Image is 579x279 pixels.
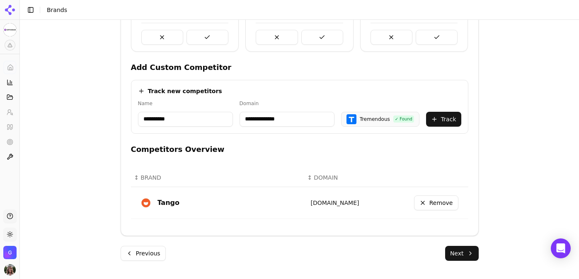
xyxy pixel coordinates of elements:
div: Data table [131,168,468,219]
img: Tango [141,198,151,208]
h4: Add Custom Competitor [131,62,468,73]
button: Current brand: Giftogram [3,23,17,36]
h4: Track new competitors [148,87,222,95]
button: Open organization switcher [3,246,17,259]
button: Previous [121,246,166,261]
div: ↕DOMAIN [308,173,374,182]
span: BRAND [141,173,161,182]
h4: Competitors Overview [131,144,468,155]
nav: breadcrumb [47,6,67,14]
button: Track [426,112,461,127]
img: Giftogram [3,23,17,36]
div: Tremendous [360,116,390,123]
span: DOMAIN [314,173,338,182]
button: Open user button [4,264,16,276]
img: Valerie Leary [4,264,16,276]
div: ✓ Found [393,115,414,123]
label: Name [138,100,233,107]
div: ↕BRAND [134,173,301,182]
button: Next [445,246,479,261]
a: [DOMAIN_NAME] [311,200,359,206]
img: Giftogram [3,246,17,259]
img: Tremendous logo [346,114,356,124]
th: BRAND [131,168,304,187]
th: DOMAIN [304,168,377,187]
div: Tango [157,198,179,208]
span: Brands [47,7,67,13]
label: Domain [240,100,334,107]
button: Remove [414,195,458,210]
div: Open Intercom Messenger [551,238,571,258]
